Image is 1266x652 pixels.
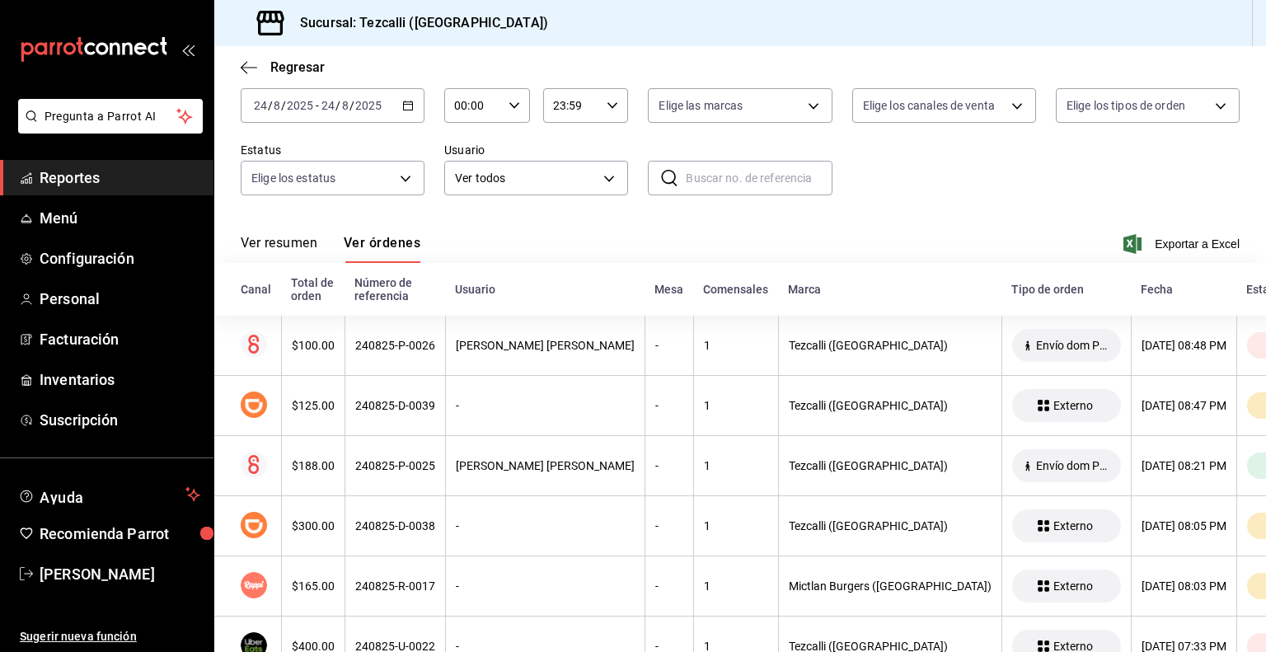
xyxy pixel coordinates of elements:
[1127,234,1240,254] button: Exportar a Excel
[292,339,335,352] div: $100.00
[686,162,832,195] input: Buscar no. de referencia
[659,97,743,114] span: Elige las marcas
[456,339,635,352] div: [PERSON_NAME] [PERSON_NAME]
[253,99,268,112] input: --
[40,523,200,545] span: Recomienda Parrot
[655,399,683,412] div: -
[1047,399,1100,412] span: Externo
[40,207,200,229] span: Menú
[789,339,992,352] div: Tezcalli ([GEOGRAPHIC_DATA])
[287,13,548,33] h3: Sucursal: Tezcalli ([GEOGRAPHIC_DATA])
[789,399,992,412] div: Tezcalli ([GEOGRAPHIC_DATA])
[455,283,635,296] div: Usuario
[292,399,335,412] div: $125.00
[321,99,335,112] input: --
[291,276,335,303] div: Total de orden
[1142,339,1226,352] div: [DATE] 08:48 PM
[181,43,195,56] button: open_drawer_menu
[20,628,200,645] span: Sugerir nueva función
[40,288,200,310] span: Personal
[704,579,768,593] div: 1
[40,485,179,504] span: Ayuda
[704,399,768,412] div: 1
[789,579,992,593] div: Mictlan Burgers ([GEOGRAPHIC_DATA])
[655,579,683,593] div: -
[241,235,317,263] button: Ver resumen
[788,283,992,296] div: Marca
[355,459,435,472] div: 240825-P-0025
[286,99,314,112] input: ----
[40,409,200,431] span: Suscripción
[241,144,424,156] label: Estatus
[704,339,768,352] div: 1
[270,59,325,75] span: Regresar
[456,459,635,472] div: [PERSON_NAME] [PERSON_NAME]
[789,459,992,472] div: Tezcalli ([GEOGRAPHIC_DATA])
[241,59,325,75] button: Regresar
[354,99,382,112] input: ----
[1029,339,1114,352] span: Envío dom PLICK
[355,399,435,412] div: 240825-D-0039
[268,99,273,112] span: /
[655,459,683,472] div: -
[40,247,200,270] span: Configuración
[354,276,435,303] div: Número de referencia
[444,144,628,156] label: Usuario
[704,459,768,472] div: 1
[1141,283,1226,296] div: Fecha
[18,99,203,134] button: Pregunta a Parrot AI
[316,99,319,112] span: -
[292,519,335,532] div: $300.00
[40,563,200,585] span: [PERSON_NAME]
[1047,519,1100,532] span: Externo
[241,235,420,263] div: navigation tabs
[654,283,683,296] div: Mesa
[456,399,635,412] div: -
[863,97,995,114] span: Elige los canales de venta
[789,519,992,532] div: Tezcalli ([GEOGRAPHIC_DATA])
[273,99,281,112] input: --
[355,339,435,352] div: 240825-P-0026
[1047,579,1100,593] span: Externo
[1142,519,1226,532] div: [DATE] 08:05 PM
[292,459,335,472] div: $188.00
[45,108,177,125] span: Pregunta a Parrot AI
[335,99,340,112] span: /
[455,170,598,187] span: Ver todos
[456,579,635,593] div: -
[704,519,768,532] div: 1
[281,99,286,112] span: /
[1142,579,1226,593] div: [DATE] 08:03 PM
[341,99,349,112] input: --
[344,235,420,263] button: Ver órdenes
[1011,283,1121,296] div: Tipo de orden
[40,328,200,350] span: Facturación
[292,579,335,593] div: $165.00
[655,519,683,532] div: -
[12,120,203,137] a: Pregunta a Parrot AI
[40,167,200,189] span: Reportes
[1142,459,1226,472] div: [DATE] 08:21 PM
[355,579,435,593] div: 240825-R-0017
[1029,459,1114,472] span: Envío dom PLICK
[1067,97,1185,114] span: Elige los tipos de orden
[703,283,768,296] div: Comensales
[1142,399,1226,412] div: [DATE] 08:47 PM
[355,519,435,532] div: 240825-D-0038
[456,519,635,532] div: -
[40,368,200,391] span: Inventarios
[349,99,354,112] span: /
[655,339,683,352] div: -
[241,283,271,296] div: Canal
[251,170,335,186] span: Elige los estatus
